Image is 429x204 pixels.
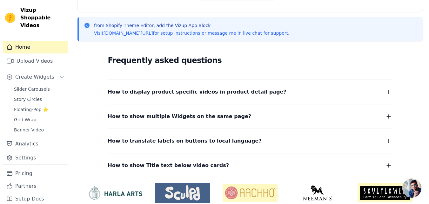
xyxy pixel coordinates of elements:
[10,125,68,134] a: Banner Video
[402,179,421,198] a: Open chat
[20,6,66,29] span: Vizup Shoppable Videos
[14,106,48,113] span: Floating-Pop ⭐
[223,184,278,202] img: Aachho
[290,185,345,200] img: Neeman's
[358,183,412,202] img: Soulflower
[10,95,68,104] a: Story Circles
[10,85,68,94] a: Slider Carousels
[108,88,286,96] span: How to display product specific videos in product detail page?
[108,161,229,170] span: How to show Title text below video cards?
[155,185,210,200] img: Sculpd US
[14,116,36,123] span: Grid Wrap
[14,127,44,133] span: Banner Video
[3,71,68,83] button: Create Widgets
[14,86,50,92] span: Slider Carousels
[5,13,15,23] img: Vizup
[108,112,251,121] span: How to show multiple Widgets on the same page?
[3,151,68,164] a: Settings
[3,41,68,53] a: Home
[94,22,289,29] p: from Shopify Theme Editor, add the Vizup App Block
[3,55,68,67] a: Upload Videos
[108,161,392,170] button: How to show Title text below video cards?
[104,31,153,36] a: [DOMAIN_NAME][URL]
[3,167,68,180] a: Pricing
[10,105,68,114] a: Floating-Pop ⭐
[15,73,54,81] span: Create Widgets
[108,112,392,121] button: How to show multiple Widgets on the same page?
[108,54,392,67] h2: Frequently asked questions
[14,96,42,102] span: Story Circles
[94,30,289,36] p: Visit for setup instructions or message me in live chat for support.
[108,137,392,145] button: How to translate labels on buttons to local language?
[3,137,68,150] a: Analytics
[10,115,68,124] a: Grid Wrap
[3,180,68,193] a: Partners
[108,137,262,145] span: How to translate labels on buttons to local language?
[88,186,143,200] img: HarlaArts
[108,88,392,96] button: How to display product specific videos in product detail page?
